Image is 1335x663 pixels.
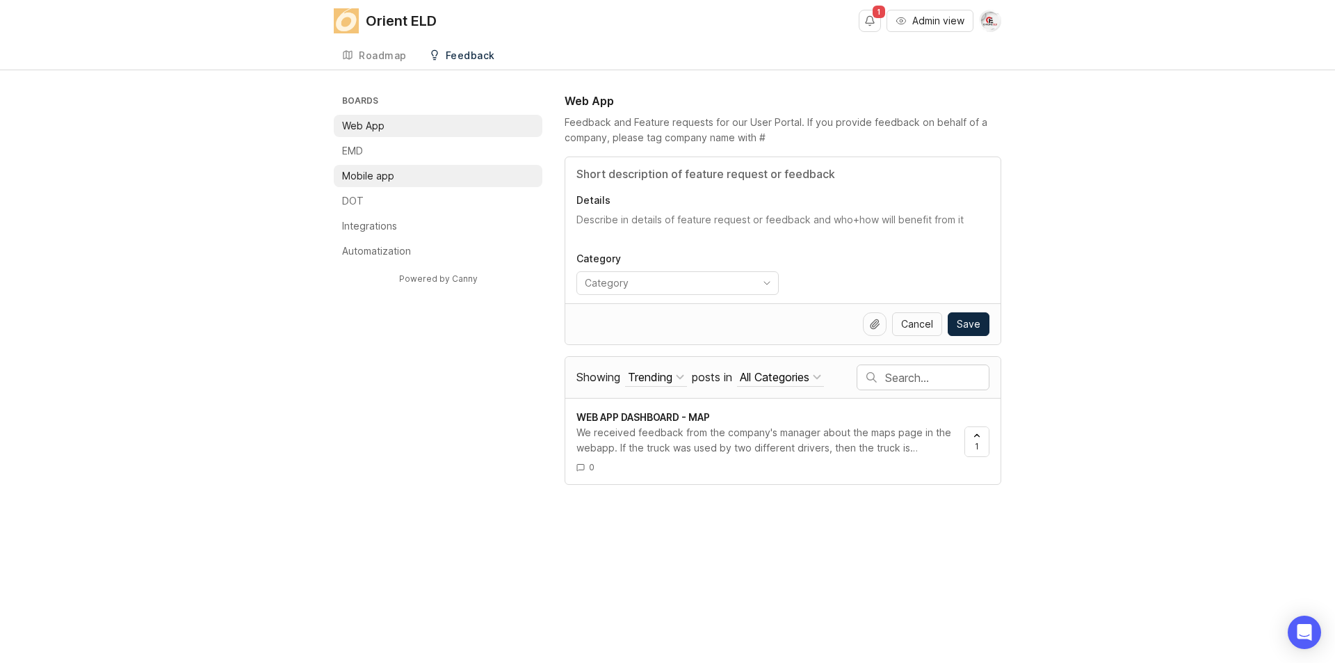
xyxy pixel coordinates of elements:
[885,370,989,385] input: Search…
[334,115,542,137] a: Web App
[628,369,672,385] div: Trending
[948,312,989,336] button: Save
[576,193,989,207] p: Details
[585,275,754,291] input: Category
[859,10,881,32] button: Notifications
[625,368,687,387] button: Showing
[887,10,973,32] button: Admin view
[334,215,542,237] a: Integrations
[565,115,1001,145] div: Feedback and Feature requests for our User Portal. If you provide feedback on behalf of a company...
[339,93,542,112] h3: Boards
[964,426,989,457] button: 1
[421,42,503,70] a: Feedback
[576,213,989,241] textarea: Details
[576,411,710,423] span: WEB APP DASHBOARD - MAP
[342,194,364,208] p: DOT
[979,10,1001,32] img: RTL Tech
[576,410,964,473] a: WEB APP DASHBOARD - MAPWe received feedback from the company's manager about the maps page in the...
[334,42,415,70] a: Roadmap
[342,144,363,158] p: EMD
[397,271,480,287] a: Powered by Canny
[334,165,542,187] a: Mobile app
[342,219,397,233] p: Integrations
[892,312,942,336] button: Cancel
[565,93,614,109] h1: Web App
[975,440,979,452] span: 1
[912,14,964,28] span: Admin view
[576,370,620,384] span: Showing
[692,370,732,384] span: posts in
[957,317,980,331] span: Save
[366,14,437,28] div: Orient ELD
[589,461,594,473] span: 0
[334,140,542,162] a: EMD
[446,51,495,61] div: Feedback
[334,240,542,262] a: Automatization
[576,425,953,456] div: We received feedback from the company's manager about the maps page in the webapp. If the truck w...
[576,271,779,295] div: toggle menu
[901,317,933,331] span: Cancel
[342,169,394,183] p: Mobile app
[737,368,824,387] button: posts in
[334,8,359,33] img: Orient ELD logo
[359,51,407,61] div: Roadmap
[740,369,809,385] div: All Categories
[334,190,542,212] a: DOT
[1288,616,1321,649] div: Open Intercom Messenger
[576,166,989,182] input: Title
[873,6,885,18] span: 1
[756,278,778,289] svg: toggle icon
[576,252,779,266] p: Category
[342,244,411,258] p: Automatization
[342,119,385,133] p: Web App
